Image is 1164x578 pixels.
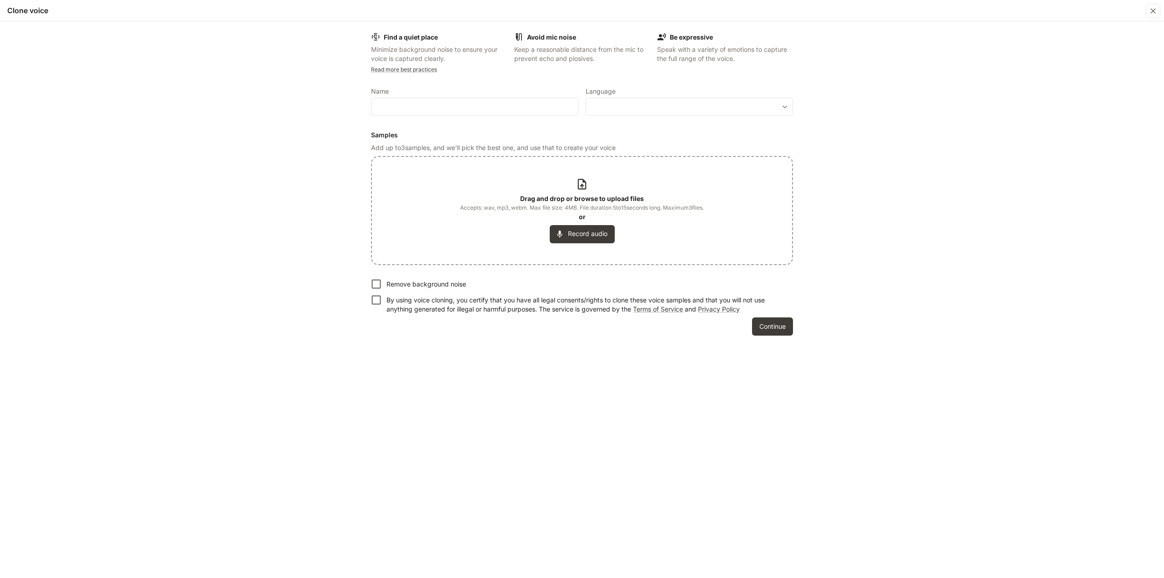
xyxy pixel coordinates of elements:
b: Avoid mic noise [527,33,576,41]
button: Record audio [550,225,615,243]
h5: Clone voice [7,5,48,15]
p: By using voice cloning, you certify that you have all legal consents/rights to clone these voice ... [386,296,786,314]
a: Privacy Policy [698,305,740,313]
p: Speak with a variety of emotions to capture the full range of the voice. [657,45,793,63]
b: or [579,213,586,221]
button: Continue [752,317,793,336]
p: Language [586,88,616,95]
b: Be expressive [670,33,713,41]
div: ​ [586,102,793,111]
h6: Samples [371,131,793,140]
p: Keep a reasonable distance from the mic to prevent echo and plosives. [514,45,650,63]
b: Find a quiet place [384,33,438,41]
p: Add up to 3 samples, and we'll pick the best one, and use that to create your voice [371,143,793,152]
p: Minimize background noise to ensure your voice is captured clearly. [371,45,507,63]
p: Remove background noise [386,280,466,289]
p: Name [371,88,389,95]
a: Read more best practices [371,66,437,73]
b: Drag and drop or browse to upload files [520,195,644,202]
span: Accepts: wav, mp3, webm. Max file size: 4MB. File duration 5 to 15 seconds long. Maximum 3 files. [460,203,704,212]
a: Terms of Service [633,305,683,313]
